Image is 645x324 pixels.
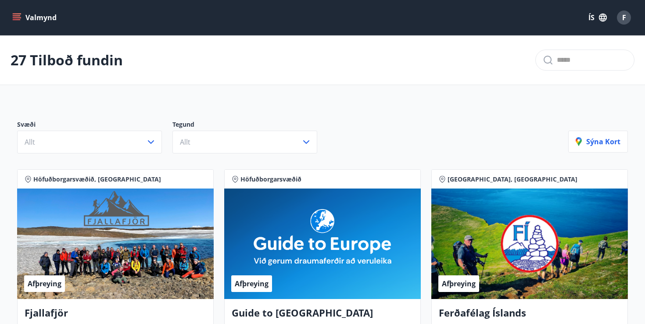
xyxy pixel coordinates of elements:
button: ÍS [584,10,612,25]
span: Allt [25,137,35,147]
span: Afþreying [28,279,61,288]
button: Sýna kort [568,131,628,153]
p: Sýna kort [576,137,620,146]
span: Afþreying [442,279,476,288]
span: [GEOGRAPHIC_DATA], [GEOGRAPHIC_DATA] [448,175,577,184]
p: Tegund [172,120,328,131]
button: F [613,7,634,28]
span: Allt [180,137,190,147]
button: Allt [17,131,162,153]
button: Allt [172,131,317,153]
p: Svæði [17,120,172,131]
button: menu [11,10,60,25]
span: F [622,13,626,22]
span: Höfuðborgarsvæðið [240,175,301,184]
span: Höfuðborgarsvæðið, [GEOGRAPHIC_DATA] [33,175,161,184]
span: Afþreying [235,279,269,288]
p: 27 Tilboð fundin [11,50,123,70]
